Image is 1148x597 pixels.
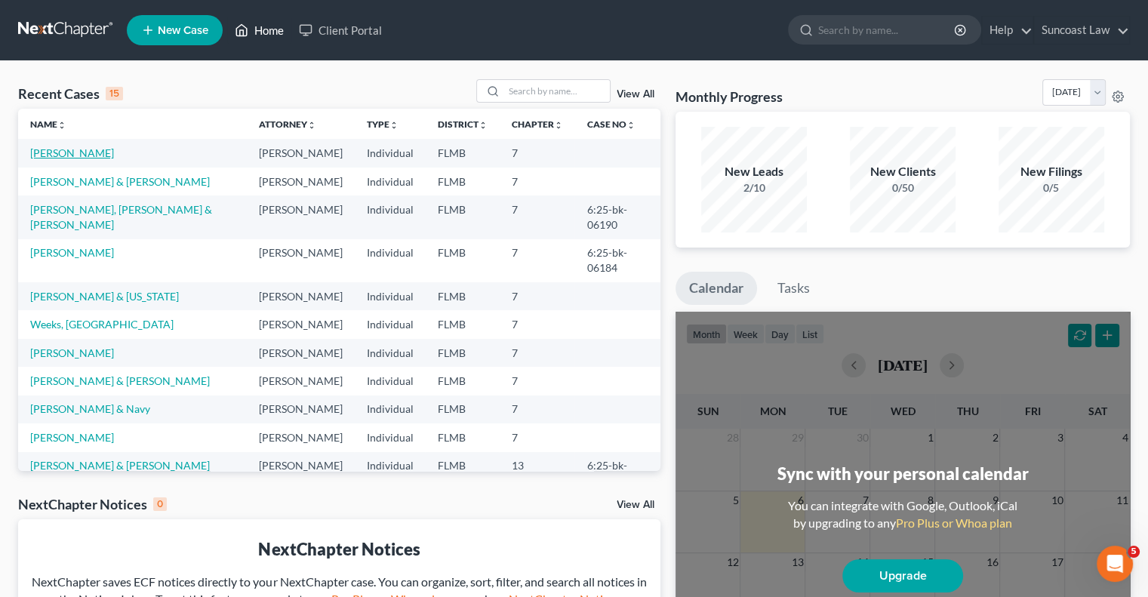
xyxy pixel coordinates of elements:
div: 15 [106,87,123,100]
td: [PERSON_NAME] [246,282,354,310]
span: New Case [158,25,208,36]
h3: Monthly Progress [676,88,783,106]
td: [PERSON_NAME] [246,423,354,451]
a: [PERSON_NAME] [30,146,114,159]
a: Help [982,17,1033,44]
td: [PERSON_NAME] [246,367,354,395]
a: [PERSON_NAME] & [US_STATE] [30,290,179,303]
div: New Filings [999,163,1104,180]
iframe: Intercom live chat [1097,546,1133,582]
a: [PERSON_NAME] & Navy [30,402,150,415]
td: [PERSON_NAME] [246,195,354,238]
td: FLMB [425,139,499,167]
td: [PERSON_NAME] [246,339,354,367]
td: 13 [499,452,574,495]
td: FLMB [425,310,499,338]
td: 6:25-bk-06184 [574,239,660,282]
div: NextChapter Notices [18,495,167,513]
input: Search by name... [504,80,610,102]
td: FLMB [425,282,499,310]
td: [PERSON_NAME] [246,395,354,423]
td: 7 [499,239,574,282]
a: Nameunfold_more [30,118,66,130]
div: You can integrate with Google, Outlook, iCal by upgrading to any [782,497,1023,532]
a: [PERSON_NAME] & [PERSON_NAME] [30,459,210,472]
td: [PERSON_NAME] [246,239,354,282]
td: Individual [354,310,425,338]
td: FLMB [425,168,499,195]
td: FLMB [425,423,499,451]
i: unfold_more [478,121,487,130]
td: Individual [354,195,425,238]
td: 7 [499,423,574,451]
div: NextChapter Notices [30,537,648,561]
a: [PERSON_NAME] [30,431,114,444]
a: Home [227,17,291,44]
a: Suncoast Law [1034,17,1129,44]
td: 7 [499,395,574,423]
div: 0/5 [999,180,1104,195]
td: 7 [499,282,574,310]
a: Chapterunfold_more [511,118,562,130]
td: Individual [354,452,425,495]
a: View All [617,89,654,100]
a: Client Portal [291,17,389,44]
td: Individual [354,168,425,195]
div: Sync with your personal calendar [777,462,1028,485]
a: Upgrade [842,559,963,592]
td: Individual [354,395,425,423]
td: FLMB [425,452,499,495]
td: Individual [354,423,425,451]
input: Search by name... [818,16,956,44]
i: unfold_more [389,121,398,130]
td: Individual [354,139,425,167]
a: Pro Plus or Whoa plan [896,515,1012,530]
td: Individual [354,282,425,310]
a: Districtunfold_more [437,118,487,130]
div: 0/50 [850,180,956,195]
div: 0 [153,497,167,511]
div: 2/10 [701,180,807,195]
div: New Clients [850,163,956,180]
td: FLMB [425,195,499,238]
td: FLMB [425,367,499,395]
td: [PERSON_NAME] [246,452,354,495]
span: 5 [1128,546,1140,558]
td: [PERSON_NAME] [246,139,354,167]
div: New Leads [701,163,807,180]
a: Calendar [676,272,757,305]
i: unfold_more [57,121,66,130]
i: unfold_more [306,121,315,130]
td: 6:25-bk-06190 [574,195,660,238]
a: [PERSON_NAME] & [PERSON_NAME] [30,374,210,387]
a: Weeks, [GEOGRAPHIC_DATA] [30,318,174,331]
td: 7 [499,367,574,395]
td: [PERSON_NAME] [246,310,354,338]
a: Typeunfold_more [366,118,398,130]
td: [PERSON_NAME] [246,168,354,195]
td: FLMB [425,395,499,423]
i: unfold_more [626,121,635,130]
a: Attorneyunfold_more [258,118,315,130]
td: 7 [499,168,574,195]
td: Individual [354,339,425,367]
td: 7 [499,195,574,238]
td: 6:25-bk-05714 [574,452,660,495]
i: unfold_more [553,121,562,130]
a: [PERSON_NAME] [30,346,114,359]
a: [PERSON_NAME], [PERSON_NAME] & [PERSON_NAME] [30,203,212,231]
a: [PERSON_NAME] [30,246,114,259]
td: 7 [499,310,574,338]
td: 7 [499,339,574,367]
a: [PERSON_NAME] & [PERSON_NAME] [30,175,210,188]
a: View All [617,500,654,510]
td: 7 [499,139,574,167]
div: Recent Cases [18,85,123,103]
td: Individual [354,239,425,282]
td: Individual [354,367,425,395]
td: FLMB [425,239,499,282]
td: FLMB [425,339,499,367]
a: Tasks [764,272,823,305]
a: Case Nounfold_more [586,118,635,130]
